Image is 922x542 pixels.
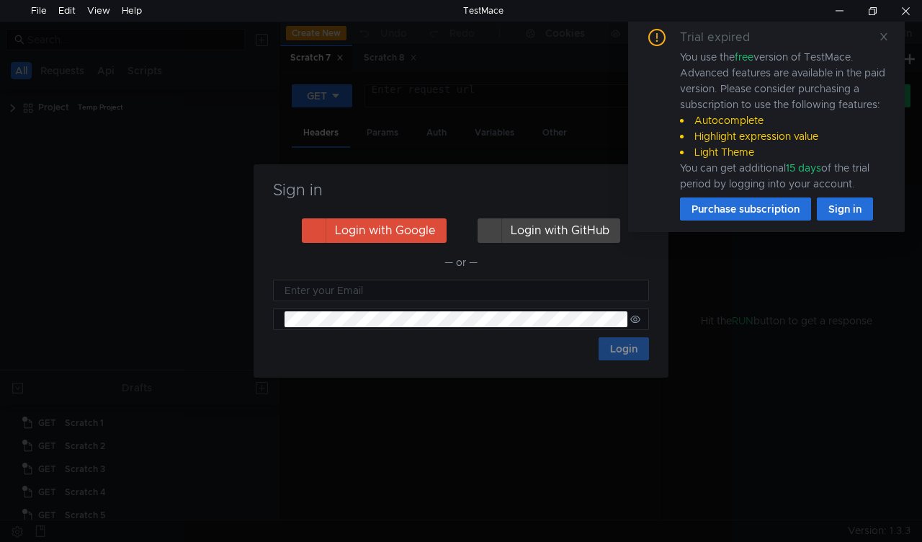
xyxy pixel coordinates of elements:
li: Autocomplete [680,112,887,128]
div: You use the version of TestMace. Advanced features are available in the paid version. Please cons... [680,49,887,192]
div: Trial expired [680,29,767,46]
li: Highlight expression value [680,128,887,144]
span: free [735,50,753,63]
button: Purchase subscription [680,197,811,221]
span: 15 days [786,161,821,174]
button: Login with GitHub [478,218,620,243]
div: You can get additional of the trial period by logging into your account. [680,160,887,192]
div: — or — [273,254,649,271]
li: Light Theme [680,144,887,160]
button: Sign in [817,197,873,221]
h3: Sign in [271,182,651,199]
input: Enter your Email [285,283,640,298]
button: Login with Google [302,218,447,243]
